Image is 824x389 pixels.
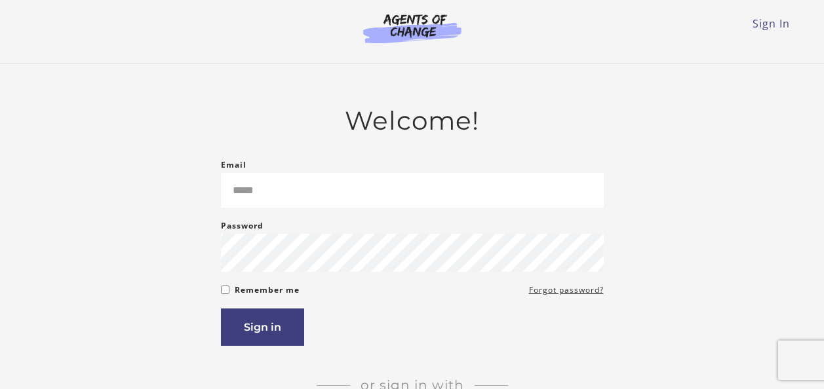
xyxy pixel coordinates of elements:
a: Sign In [753,16,790,31]
label: Password [221,218,264,234]
button: Sign in [221,308,304,346]
img: Agents of Change Logo [349,13,475,43]
label: Remember me [235,282,300,298]
h2: Welcome! [221,105,604,136]
label: Email [221,157,246,173]
a: Forgot password? [529,282,604,298]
